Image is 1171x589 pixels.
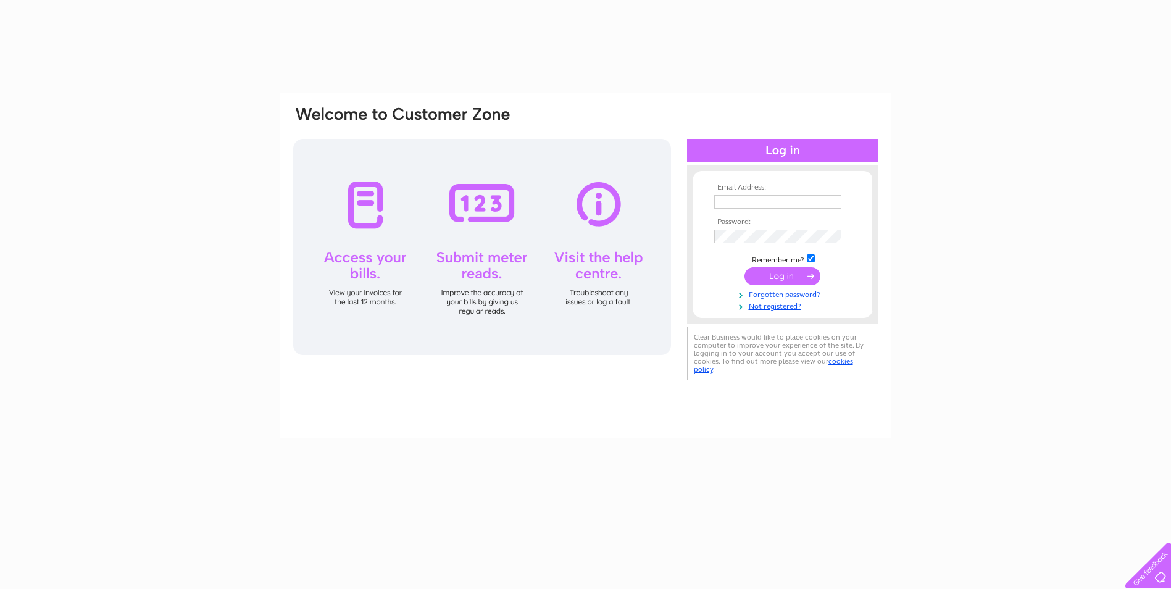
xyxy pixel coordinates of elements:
[714,299,854,311] a: Not registered?
[711,218,854,227] th: Password:
[714,288,854,299] a: Forgotten password?
[711,253,854,265] td: Remember me?
[687,327,878,380] div: Clear Business would like to place cookies on your computer to improve your experience of the sit...
[694,357,853,374] a: cookies policy
[744,267,820,285] input: Submit
[711,183,854,192] th: Email Address:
